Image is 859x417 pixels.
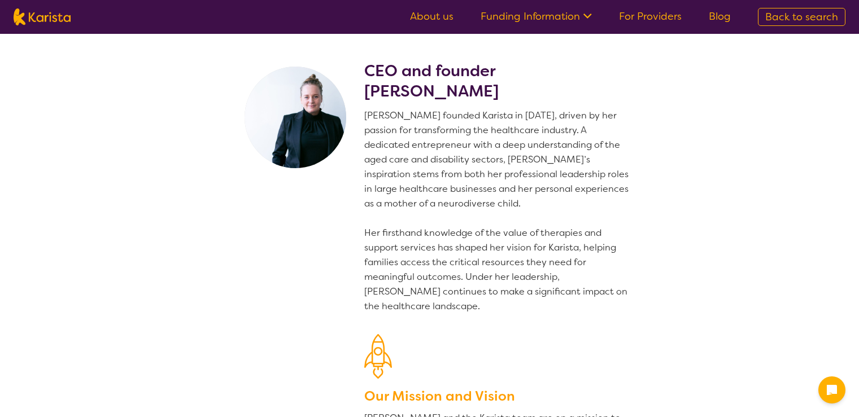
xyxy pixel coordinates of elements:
a: Back to search [758,8,845,26]
a: About us [410,10,454,23]
h2: CEO and founder [PERSON_NAME] [364,61,633,102]
a: Blog [709,10,731,23]
img: Karista logo [14,8,71,25]
h3: Our Mission and Vision [364,386,633,406]
a: Funding Information [481,10,592,23]
p: [PERSON_NAME] founded Karista in [DATE], driven by her passion for transforming the healthcare in... [364,108,633,314]
img: Our Mission [364,334,392,379]
a: For Providers [619,10,682,23]
span: Back to search [765,10,838,24]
